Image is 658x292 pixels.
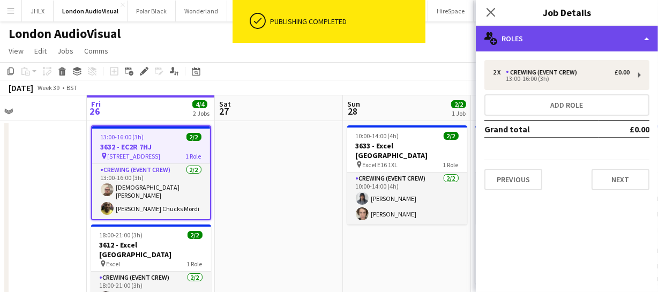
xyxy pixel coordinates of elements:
span: 1 Role [186,152,201,160]
button: JHLX [22,1,54,21]
app-card-role: Crewing (Event Crew)2/213:00-16:00 (3h)[DEMOGRAPHIC_DATA][PERSON_NAME][PERSON_NAME] Chucks Mordi [92,164,210,219]
button: Next [592,169,649,190]
span: 26 [89,105,101,117]
span: 2/2 [444,132,459,140]
span: 18:00-21:00 (3h) [100,231,143,239]
div: Crewing (Event Crew) [506,69,581,76]
app-card-role: Crewing (Crew Leader)2/218:30-22:30 (4h)[PERSON_NAME][PERSON_NAME] [475,173,595,224]
div: [DATE] [9,83,33,93]
span: Mon [475,99,489,109]
button: Motiv Sports [227,1,278,21]
span: View [9,46,24,56]
span: 13:00-16:00 (3h) [101,133,144,141]
button: Polar Black [128,1,176,21]
button: Add role [484,94,649,116]
h3: 3633 - Excel [GEOGRAPHIC_DATA] [347,141,467,160]
app-job-card: 18:30-22:30 (4h)10/103626 - Convene 200 Aldersgate Convene2 RolesCrewing (Crew Leader)2/218:30-22... [475,125,595,284]
span: 10:00-14:00 (4h) [356,132,399,140]
h3: 3632 - EC2R 7HJ [92,142,210,152]
span: 29 [474,105,489,117]
span: Week 39 [35,84,62,92]
span: 1 Role [187,260,203,268]
span: Sun [347,99,360,109]
span: 4/4 [192,100,207,108]
app-job-card: 13:00-16:00 (3h)2/23632 - EC2R 7HJ [STREET_ADDRESS]1 RoleCrewing (Event Crew)2/213:00-16:00 (3h)[... [91,125,211,220]
span: Comms [84,46,108,56]
div: 1 Job [452,109,466,117]
button: London AudioVisual [54,1,128,21]
div: 2 Jobs [193,109,210,117]
app-job-card: 10:00-14:00 (4h)2/23633 - Excel [GEOGRAPHIC_DATA] Excel E16 1XL1 RoleCrewing (Event Crew)2/210:00... [347,125,467,224]
div: £0.00 [615,69,630,76]
span: 1 Role [443,161,459,169]
div: Publishing completed [270,17,421,26]
a: Edit [30,44,51,58]
td: Grand total [484,121,599,138]
span: [STREET_ADDRESS] [108,152,161,160]
span: Excel E16 1XL [363,161,398,169]
h3: 3612 - Excel [GEOGRAPHIC_DATA] [91,240,211,259]
span: Edit [34,46,47,56]
span: Jobs [57,46,73,56]
span: 2/2 [451,100,466,108]
span: Sat [219,99,231,109]
span: Excel [107,260,121,268]
a: Jobs [53,44,78,58]
button: Previous [484,169,542,190]
div: 13:00-16:00 (3h) [493,76,630,81]
a: Comms [80,44,113,58]
span: 27 [218,105,231,117]
h1: London AudioVisual [9,26,121,42]
span: Fri [91,99,101,109]
td: £0.00 [599,121,649,138]
app-card-role: Crewing (Event Crew)2/210:00-14:00 (4h)[PERSON_NAME][PERSON_NAME] [347,173,467,224]
button: HireSpace [428,1,474,21]
h3: 3626 - Convene 200 Aldersgate [475,141,595,160]
button: Gee Studios [474,1,524,21]
div: BST [66,84,77,92]
div: Roles [476,26,658,51]
a: View [4,44,28,58]
span: 28 [346,105,360,117]
button: Wonderland [176,1,227,21]
div: 2 x [493,69,506,76]
h3: Job Details [476,5,658,19]
span: 2/2 [186,133,201,141]
span: 2/2 [188,231,203,239]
